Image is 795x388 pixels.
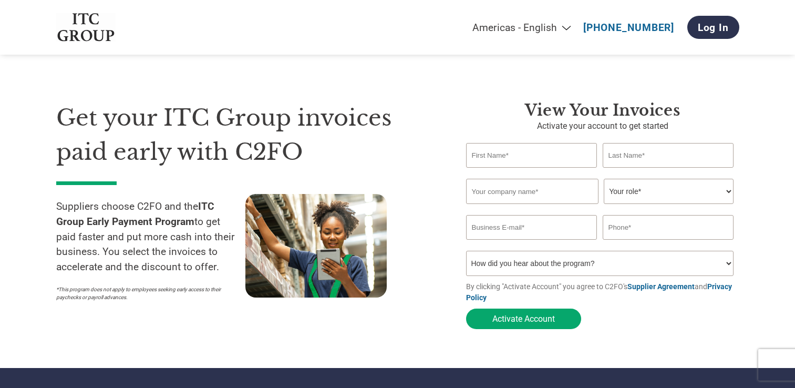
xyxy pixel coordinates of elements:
input: Phone* [603,215,734,240]
p: *This program does not apply to employees seeking early access to their paychecks or payroll adva... [56,285,235,301]
a: Privacy Policy [466,282,732,302]
p: Suppliers choose C2FO and the to get paid faster and put more cash into their business. You selec... [56,199,245,275]
h1: Get your ITC Group invoices paid early with C2FO [56,101,435,169]
a: Log In [687,16,739,39]
h3: View Your Invoices [466,101,739,120]
img: ITC Group [56,13,116,42]
input: Your company name* [466,179,598,204]
div: Invalid last name or last name is too long [603,169,734,175]
a: Supplier Agreement [627,282,695,291]
input: Invalid Email format [466,215,597,240]
a: [PHONE_NUMBER] [583,22,674,34]
p: Activate your account to get started [466,120,739,132]
button: Activate Account [466,309,581,329]
p: By clicking "Activate Account" you agree to C2FO's and [466,281,739,303]
img: supply chain worker [245,194,387,298]
div: Invalid company name or company name is too long [466,205,734,211]
strong: ITC Group Early Payment Program [56,200,214,228]
select: Title/Role [604,179,734,204]
div: Inavlid Email Address [466,241,597,247]
div: Inavlid Phone Number [603,241,734,247]
input: Last Name* [603,143,734,168]
div: Invalid first name or first name is too long [466,169,597,175]
input: First Name* [466,143,597,168]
